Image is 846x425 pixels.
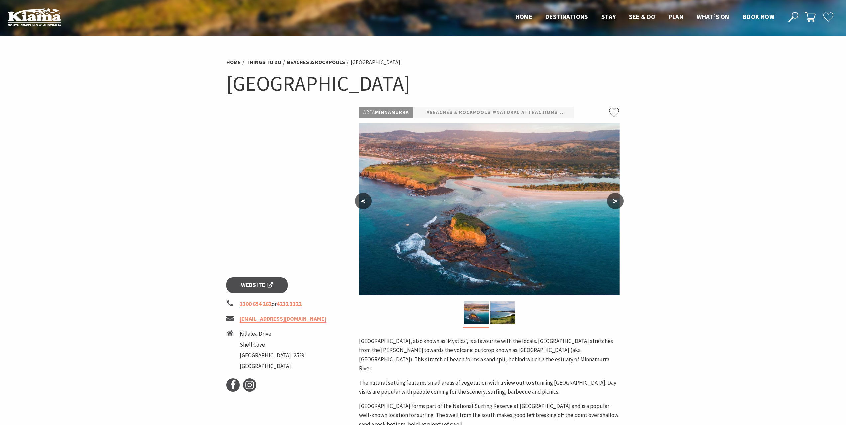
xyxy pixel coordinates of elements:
li: [GEOGRAPHIC_DATA] [240,362,304,371]
button: > [607,193,624,209]
span: Plan [669,13,684,21]
span: Website [241,281,273,290]
span: What’s On [697,13,729,21]
button: < [355,193,372,209]
a: Home [226,59,241,66]
li: [GEOGRAPHIC_DATA] [351,58,400,67]
img: Mystics Beach & Rangoon Island [359,123,620,295]
a: 4232 3322 [277,300,302,308]
a: Beaches & Rockpools [287,59,345,66]
a: #Natural Attractions [493,108,558,117]
li: Shell Cove [240,340,304,349]
a: Website [226,277,288,293]
img: Minnamurra Beach [490,301,515,324]
a: [EMAIL_ADDRESS][DOMAIN_NAME] [240,315,326,323]
a: Things To Do [246,59,281,66]
span: Home [515,13,532,21]
li: or [226,300,354,309]
span: Stay [601,13,616,21]
span: See & Do [629,13,655,21]
li: Killalea Drive [240,329,304,338]
h1: [GEOGRAPHIC_DATA] [226,70,620,97]
p: [GEOGRAPHIC_DATA], also known as ‘Mystics’, is a favourite with the locals. [GEOGRAPHIC_DATA] str... [359,337,620,373]
li: [GEOGRAPHIC_DATA], 2529 [240,351,304,360]
a: #Beaches & Rockpools [426,108,491,117]
img: Mystics Beach & Rangoon Island [464,301,489,324]
span: Book now [743,13,774,21]
p: The natural setting features small areas of vegetation with a view out to stunning [GEOGRAPHIC_DA... [359,378,620,396]
a: 1300 654 262 [240,300,272,308]
img: Kiama Logo [8,8,61,26]
p: Minnamurra [359,107,413,118]
nav: Main Menu [509,12,781,23]
span: Destinations [545,13,588,21]
span: Area [363,109,375,115]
